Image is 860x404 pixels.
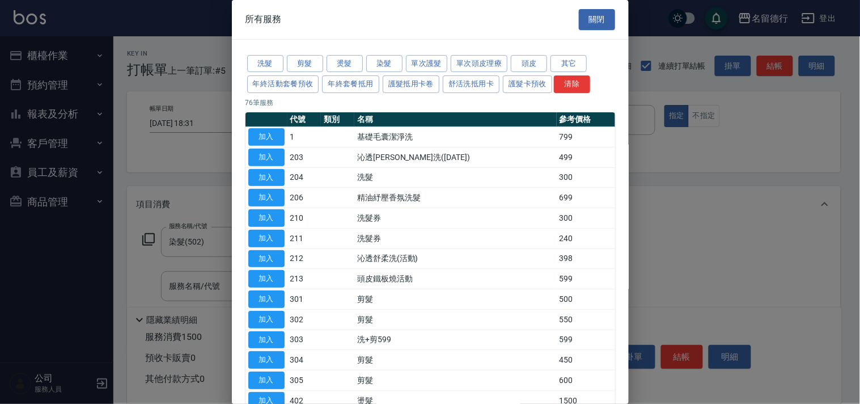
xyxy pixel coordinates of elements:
[248,351,285,369] button: 加入
[354,289,557,310] td: 剪髮
[248,209,285,227] button: 加入
[443,75,499,93] button: 舒活洗抵用卡
[354,371,557,391] td: 剪髮
[383,75,439,93] button: 護髮抵用卡卷
[248,169,285,187] button: 加入
[287,208,321,229] td: 210
[503,75,552,93] button: 護髮卡預收
[245,14,282,25] span: 所有服務
[354,228,557,249] td: 洗髮券
[554,75,590,93] button: 清除
[287,330,321,350] td: 303
[557,269,615,289] td: 599
[354,350,557,371] td: 剪髮
[354,188,557,208] td: 精油紓壓香氛洗髮
[406,55,448,73] button: 單次護髮
[321,112,354,127] th: 類別
[354,167,557,188] td: 洗髮
[287,147,321,167] td: 203
[354,147,557,167] td: 沁透[PERSON_NAME]洗([DATE])
[579,9,615,30] button: 關閉
[245,98,615,108] p: 76 筆服務
[248,250,285,268] button: 加入
[354,127,557,148] td: 基礎毛囊潔淨洗
[354,208,557,229] td: 洗髮券
[248,128,285,146] button: 加入
[366,55,403,73] button: 染髮
[557,112,615,127] th: 參考價格
[248,230,285,247] button: 加入
[354,309,557,330] td: 剪髮
[557,167,615,188] td: 300
[287,127,321,148] td: 1
[557,309,615,330] td: 550
[557,188,615,208] td: 699
[322,75,379,93] button: 年終套餐抵用
[247,75,319,93] button: 年終活動套餐預收
[248,149,285,166] button: 加入
[557,330,615,350] td: 599
[287,289,321,310] td: 301
[287,55,323,73] button: 剪髮
[248,331,285,349] button: 加入
[511,55,547,73] button: 頭皮
[287,188,321,208] td: 206
[550,55,587,73] button: 其它
[287,112,321,127] th: 代號
[557,147,615,167] td: 499
[557,127,615,148] td: 799
[287,350,321,371] td: 304
[248,189,285,207] button: 加入
[248,270,285,288] button: 加入
[247,55,283,73] button: 洗髮
[451,55,507,73] button: 單次頭皮理療
[354,330,557,350] td: 洗+剪599
[557,371,615,391] td: 600
[287,371,321,391] td: 305
[287,167,321,188] td: 204
[354,269,557,289] td: 頭皮鐵板燒活動
[248,291,285,308] button: 加入
[248,311,285,329] button: 加入
[354,112,557,127] th: 名稱
[327,55,363,73] button: 燙髮
[287,228,321,249] td: 211
[287,249,321,269] td: 212
[557,228,615,249] td: 240
[557,350,615,371] td: 450
[557,289,615,310] td: 500
[248,372,285,389] button: 加入
[557,208,615,229] td: 300
[287,309,321,330] td: 302
[287,269,321,289] td: 213
[354,249,557,269] td: 沁透舒柔洗(活動)
[557,249,615,269] td: 398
